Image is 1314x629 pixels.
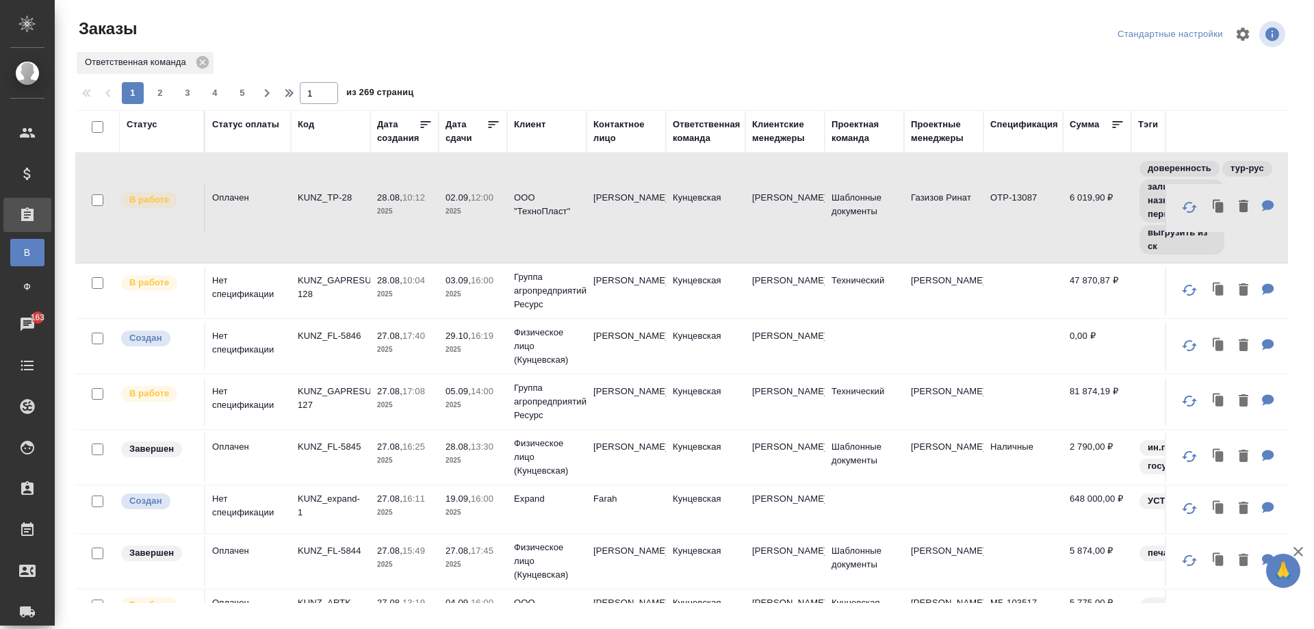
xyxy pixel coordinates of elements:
td: [PERSON_NAME] [904,433,983,481]
p: 27.08, [377,441,402,452]
p: Группа агропредприятий Ресурс [514,381,580,422]
p: 2025 [377,398,432,412]
div: ин.паспорт, каз-рус, госуслуги [1138,439,1289,476]
div: Проектная команда [832,118,897,145]
div: Спецификация [990,118,1058,131]
td: Нет спецификации [205,485,291,533]
p: 19.09, [446,493,471,504]
button: Удалить [1232,193,1255,221]
span: Ф [17,280,38,294]
td: Шаблонные документы [825,537,904,585]
p: Физическое лицо (Кунцевская) [514,541,580,582]
button: Клонировать [1206,599,1232,627]
span: 🙏 [1272,556,1295,585]
td: [PERSON_NAME] [587,378,666,426]
td: 47 870,87 ₽ [1063,267,1131,315]
p: Завершен [129,442,174,456]
td: Газизов Ринат [904,184,983,232]
div: Тэги [1138,118,1158,131]
p: 13:30 [471,441,493,452]
td: Кунцевская [666,485,745,533]
td: Кунцевская [666,433,745,481]
td: 5 874,00 ₽ [1063,537,1131,585]
div: Проектные менеджеры [911,118,977,145]
td: 2 790,00 ₽ [1063,433,1131,481]
div: Дата создания [377,118,419,145]
button: Обновить [1173,596,1206,629]
p: 10:12 [402,192,425,203]
p: 10:04 [402,275,425,285]
div: Клиентские менеджеры [752,118,818,145]
p: 16:25 [402,441,425,452]
p: 16:00 [471,275,493,285]
span: Настроить таблицу [1226,18,1259,51]
p: 03.09, [446,275,471,285]
p: Группа агропредприятий Ресурс [514,270,580,311]
td: [PERSON_NAME] [745,378,825,426]
td: OTP-13087 [983,184,1063,232]
p: Физическое лицо (Кунцевская) [514,437,580,478]
button: Удалить [1232,443,1255,471]
p: 2025 [377,506,432,519]
p: 13:19 [402,598,425,608]
td: [PERSON_NAME] [587,537,666,585]
p: УСТНЫЙ [1148,494,1187,508]
p: ООО "ТехноПласт" [514,191,580,218]
div: Выставляется автоматически при создании заказа [120,492,197,511]
button: Обновить [1173,492,1206,525]
p: KUNZ_GAPRESURS-128 [298,274,363,301]
p: Создан [129,494,162,508]
p: 2025 [446,205,500,218]
p: госуслуги [1148,459,1191,473]
p: KUNZ_expand-1 [298,492,363,519]
div: Статус оплаты [212,118,279,131]
button: Обновить [1173,274,1206,307]
td: Оплачен [205,537,291,585]
p: ин.паспорт [1148,441,1198,454]
button: Клонировать [1206,387,1232,415]
button: Для КМ: от КВ: синхронный удаленный англ-рус, 2 часа, 2 спикера в зуме и 10 слушателей в Москве, ... [1255,332,1281,360]
p: 2025 [446,398,500,412]
p: KUNZ_FL-5844 [298,544,363,558]
div: УСТНЫЙ [1138,492,1289,511]
button: Клонировать [1206,443,1232,471]
button: 4 [204,82,226,104]
span: Заказы [75,18,137,40]
p: 2025 [446,506,500,519]
span: В [17,246,38,259]
div: Выставляет ПМ после принятия заказа от КМа [120,274,197,292]
p: 2025 [446,558,500,572]
a: Ф [10,273,44,300]
div: Выставляет ПМ после принятия заказа от КМа [120,385,197,403]
div: Контактное лицо [593,118,659,145]
button: 🙏 [1266,554,1300,588]
p: печать [1148,546,1178,560]
td: [PERSON_NAME] [745,485,825,533]
p: Ответственная команда [85,55,191,69]
a: 163 [3,307,51,342]
p: 05.09, [446,386,471,396]
div: Выставляет ПМ после принятия заказа от КМа [120,191,197,209]
div: печать, рус-англ [1138,544,1289,563]
p: 02.09, [446,192,471,203]
button: Клонировать [1206,193,1232,221]
button: Клонировать [1206,277,1232,305]
p: 27.08, [377,331,402,341]
td: [PERSON_NAME] [587,433,666,481]
p: 16:11 [402,493,425,504]
p: В работе [129,387,169,400]
p: 2025 [446,343,500,357]
p: Завершен [129,546,174,560]
button: Обновить [1173,329,1206,362]
td: [PERSON_NAME] [745,537,825,585]
span: 5 [231,86,253,100]
p: Физическое лицо (Кунцевская) [514,326,580,367]
button: 5 [231,82,253,104]
p: 14:00 [471,386,493,396]
button: Удалить [1232,332,1255,360]
td: [PERSON_NAME] [745,267,825,315]
td: Кунцевская [666,378,745,426]
div: Ответственная команда [673,118,740,145]
td: Нет спецификации [205,378,291,426]
p: KUNZ_TP-28 [298,191,363,205]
